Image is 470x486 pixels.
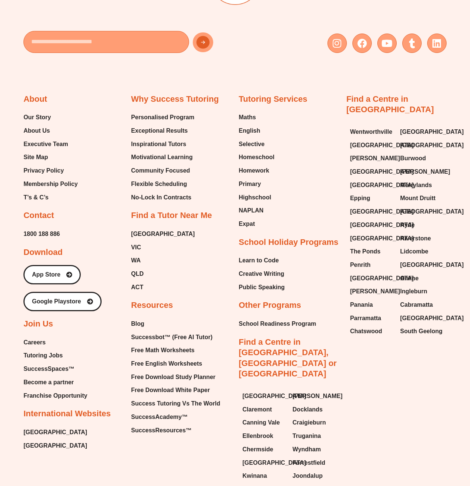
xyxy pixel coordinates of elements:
[292,404,335,415] a: Docklands
[131,332,212,343] span: Successbot™ (Free AI Tutor)
[350,180,393,191] a: [GEOGRAPHIC_DATA]
[292,417,326,428] span: Craigieburn
[131,268,195,280] a: QLD
[23,390,87,401] a: Franchise Opportunity
[242,430,273,442] span: Ellenbrook
[242,391,306,402] span: [GEOGRAPHIC_DATA]
[239,112,274,123] a: Maths
[292,404,323,415] span: Docklands
[350,140,393,151] a: [GEOGRAPHIC_DATA]
[131,411,188,423] span: SuccessAcademy™
[23,292,102,311] a: Google Playstore
[23,112,78,123] a: Our Story
[292,391,335,402] a: [PERSON_NAME]
[239,337,336,379] a: Find a Centre in [GEOGRAPHIC_DATA], [GEOGRAPHIC_DATA] or [GEOGRAPHIC_DATA]
[400,153,443,164] a: Burwood
[400,206,443,217] a: [GEOGRAPHIC_DATA]
[239,318,316,329] a: School Readiness Program
[350,206,393,217] a: [GEOGRAPHIC_DATA]
[292,444,321,455] span: Wyndham
[350,259,371,271] span: Penrith
[400,140,443,151] a: [GEOGRAPHIC_DATA]
[131,282,195,293] a: ACT
[23,440,87,451] a: [GEOGRAPHIC_DATA]
[131,255,141,266] span: WA
[400,299,443,310] a: Cabramatta
[23,192,78,203] a: T’s & C’s
[350,220,393,231] a: [GEOGRAPHIC_DATA]
[242,444,285,455] a: Chermside
[131,152,192,163] span: Motivational Learning
[131,192,191,203] span: No-Lock In Contracts
[131,398,220,409] a: Success Tutoring Vs The World
[239,179,274,190] a: Primary
[131,228,195,240] a: [GEOGRAPHIC_DATA]
[400,126,464,138] span: [GEOGRAPHIC_DATA]
[131,125,188,136] span: Exceptional Results
[239,112,256,123] span: Maths
[239,192,274,203] a: Highschool
[350,286,393,297] a: [PERSON_NAME]
[131,179,187,190] span: Flexible Scheduling
[350,299,393,310] a: Panania
[346,94,434,114] a: Find a Centre in [GEOGRAPHIC_DATA]
[400,286,427,297] span: Ingleburn
[239,139,264,150] span: Selective
[23,363,87,375] a: SuccessSpaces™
[350,193,393,204] a: Epping
[131,318,144,329] span: Blog
[400,206,464,217] span: [GEOGRAPHIC_DATA]
[23,94,47,105] h2: About
[242,470,267,482] span: Kwinana
[350,166,393,177] a: [GEOGRAPHIC_DATA]
[131,139,194,150] a: Inspirational Tutors
[23,337,87,348] a: Careers
[131,125,194,136] a: Exceptional Results
[242,417,279,428] span: Canning Vale
[131,94,219,105] h2: Why Success Tutoring
[292,457,325,468] span: Forrestfield
[242,404,285,415] a: Claremont
[23,427,87,438] span: [GEOGRAPHIC_DATA]
[131,345,220,356] a: Free Math Worksheets
[400,153,426,164] span: Burwood
[239,268,284,280] span: Creative Writing
[239,165,269,176] span: Homework
[400,273,419,284] span: Online
[131,210,212,221] h2: Find a Tutor Near Me
[239,152,274,163] a: Homeschool
[131,112,194,123] a: Personalised Program
[23,112,51,123] span: Our Story
[23,408,111,419] h2: International Websites
[131,242,141,253] span: VIC
[350,259,393,271] a: Penrith
[433,417,470,486] iframe: Chat Widget
[350,126,393,138] a: Wentworthville
[350,233,393,244] a: [GEOGRAPHIC_DATA]
[400,259,443,271] a: [GEOGRAPHIC_DATA]
[131,255,195,266] a: WA
[350,299,373,310] span: Panania
[131,242,195,253] a: VIC
[131,165,190,176] span: Community Focused
[23,165,78,176] a: Privacy Policy
[400,233,443,244] a: Riverstone
[23,179,78,190] a: Membership Policy
[242,444,273,455] span: Chermside
[350,233,414,244] span: [GEOGRAPHIC_DATA]
[23,152,78,163] a: Site Map
[23,210,54,221] h2: Contact
[239,255,285,266] a: Learn to Code
[400,193,443,204] a: Mount Druitt
[350,166,414,177] span: [GEOGRAPHIC_DATA]
[350,153,393,164] a: [PERSON_NAME]
[400,299,433,310] span: Cabramatta
[239,139,274,150] a: Selective
[23,125,78,136] a: About Us
[292,470,323,482] span: Joondalup
[23,31,231,57] form: New Form
[242,404,272,415] span: Claremont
